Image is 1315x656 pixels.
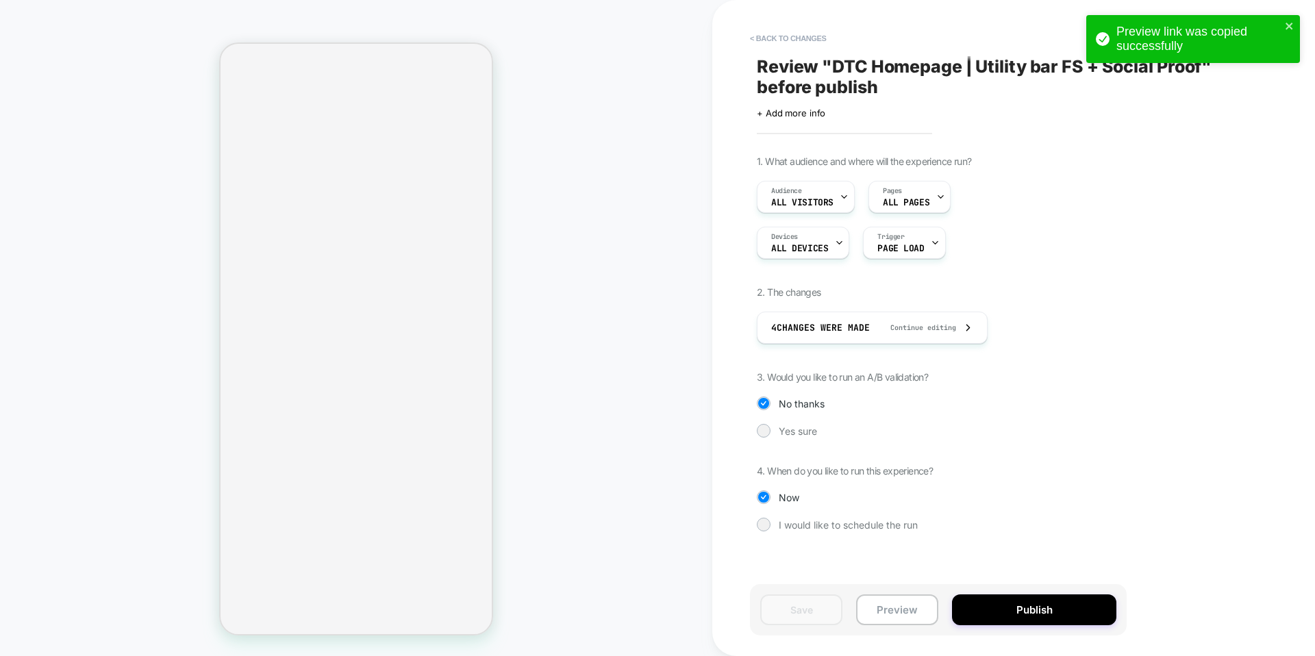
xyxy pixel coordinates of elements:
button: Publish [952,594,1116,625]
span: 1. What audience and where will the experience run? [757,155,971,167]
span: 4. When do you like to run this experience? [757,465,933,477]
span: Review " DTC Homepage | Utility bar FS + Social Proof " before publish [757,56,1257,97]
iframe: To enrich screen reader interactions, please activate Accessibility in Grammarly extension settings [221,44,492,634]
span: Devices [771,232,798,242]
span: 3. Would you like to run an A/B validation? [757,371,928,383]
span: 4 Changes were made [771,322,870,333]
button: < Back to changes [743,27,834,49]
span: Pages [883,186,902,196]
span: + Add more info [757,108,825,118]
span: Yes sure [779,425,817,437]
span: All Visitors [771,198,834,207]
div: Preview link was copied successfully [1116,25,1281,53]
span: ALL PAGES [883,198,929,207]
button: close [1285,21,1294,34]
button: Save [760,594,842,625]
span: Continue editing [877,323,956,332]
span: Now [779,492,799,503]
span: Audience [771,186,802,196]
span: Page Load [877,244,924,253]
span: ALL DEVICES [771,244,828,253]
span: Trigger [877,232,904,242]
button: Preview [856,594,938,625]
span: 2. The changes [757,286,821,298]
span: I would like to schedule the run [779,519,918,531]
span: No thanks [779,398,825,409]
